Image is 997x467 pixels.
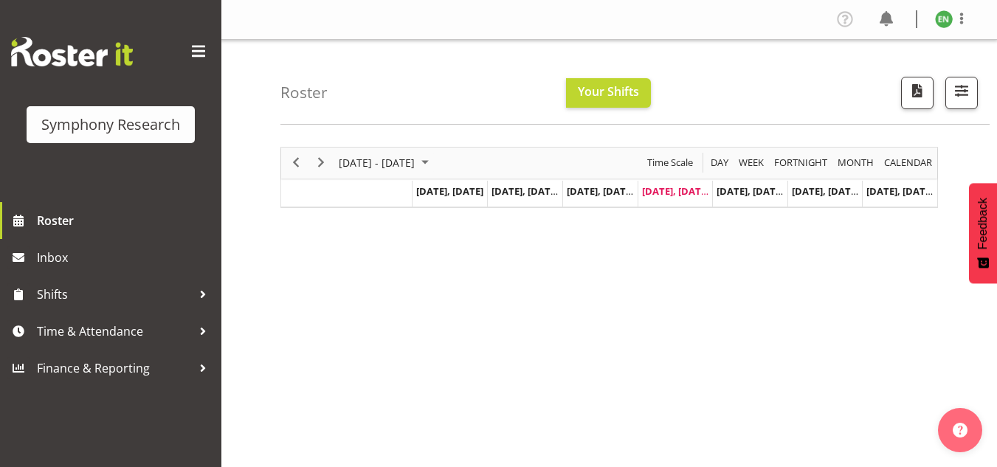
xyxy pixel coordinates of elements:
[567,184,634,198] span: [DATE], [DATE]
[736,153,767,172] button: Timeline Week
[945,77,978,109] button: Filter Shifts
[646,153,694,172] span: Time Scale
[286,153,306,172] button: Previous
[792,184,859,198] span: [DATE], [DATE]
[37,357,192,379] span: Finance & Reporting
[772,153,830,172] button: Fortnight
[645,153,696,172] button: Time Scale
[901,77,934,109] button: Download a PDF of the roster according to the set date range.
[37,283,192,305] span: Shifts
[836,153,875,172] span: Month
[708,153,731,172] button: Timeline Day
[41,114,180,136] div: Symphony Research
[37,210,214,232] span: Roster
[578,83,639,100] span: Your Shifts
[976,198,990,249] span: Feedback
[737,153,765,172] span: Week
[935,10,953,28] img: emtage-natalie11923.jpg
[642,184,709,198] span: [DATE], [DATE]
[566,78,651,108] button: Your Shifts
[283,148,308,179] div: previous period
[416,184,483,198] span: [DATE], [DATE]
[491,184,559,198] span: [DATE], [DATE]
[337,153,435,172] button: September 2025
[866,184,934,198] span: [DATE], [DATE]
[883,153,934,172] span: calendar
[337,153,416,172] span: [DATE] - [DATE]
[11,37,133,66] img: Rosterit website logo
[835,153,877,172] button: Timeline Month
[882,153,935,172] button: Month
[709,153,730,172] span: Day
[308,148,334,179] div: next period
[953,423,967,437] img: help-xxl-2.png
[280,147,938,208] div: Timeline Week of September 11, 2025
[717,184,784,198] span: [DATE], [DATE]
[969,183,997,283] button: Feedback - Show survey
[773,153,829,172] span: Fortnight
[311,153,331,172] button: Next
[334,148,438,179] div: September 08 - 14, 2025
[37,320,192,342] span: Time & Attendance
[37,246,214,269] span: Inbox
[280,84,328,101] h4: Roster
